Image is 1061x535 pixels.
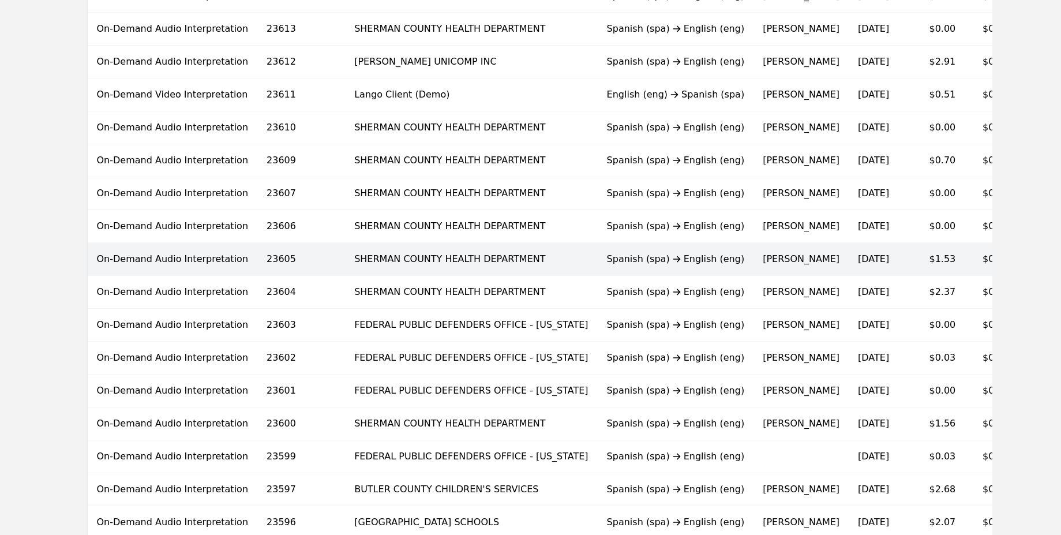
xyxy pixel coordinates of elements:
span: $0.29/minute [983,155,1045,166]
td: $2.37 [920,276,973,309]
time: [DATE] [858,253,889,264]
td: $2.91 [920,46,973,78]
div: Spanish (spa) English (eng) [607,384,745,398]
span: $0.00/ [983,385,1012,396]
div: Spanish (spa) English (eng) [607,417,745,431]
div: Spanish (spa) English (eng) [607,22,745,36]
td: SHERMAN COUNTY HEALTH DEPARTMENT [345,13,597,46]
td: On-Demand Audio Interpretation [88,210,258,243]
td: On-Demand Video Interpretation [88,78,258,111]
span: $0.00/ [983,23,1012,34]
td: 23612 [257,46,345,78]
td: FEDERAL PUBLIC DEFENDERS OFFICE - [US_STATE] [345,309,597,342]
td: On-Demand Audio Interpretation [88,375,258,407]
div: Spanish (spa) English (eng) [607,482,745,496]
time: [DATE] [858,155,889,166]
div: Spanish (spa) English (eng) [607,154,745,167]
div: Spanish (spa) English (eng) [607,318,745,332]
td: $0.00 [920,210,973,243]
span: $0.29/minute [983,89,1045,100]
td: 23597 [257,473,345,506]
time: [DATE] [858,451,889,462]
span: $0.00/ [983,122,1012,133]
td: FEDERAL PUBLIC DEFENDERS OFFICE - [US_STATE] [345,375,597,407]
td: $1.56 [920,407,973,440]
td: 23611 [257,78,345,111]
td: BUTLER COUNTY CHILDREN'S SERVICES [345,473,597,506]
div: Spanish (spa) English (eng) [607,186,745,200]
time: [DATE] [858,319,889,330]
time: [DATE] [858,286,889,297]
td: 23605 [257,243,345,276]
td: 23610 [257,111,345,144]
td: [PERSON_NAME] [753,210,849,243]
time: [DATE] [858,517,889,527]
time: [DATE] [858,122,889,133]
div: Spanish (spa) English (eng) [607,285,745,299]
td: SHERMAN COUNTY HEALTH DEPARTMENT [345,243,597,276]
td: 23599 [257,440,345,473]
div: Spanish (spa) English (eng) [607,252,745,266]
span: $0.31/minute [983,418,1045,429]
td: On-Demand Audio Interpretation [88,276,258,309]
td: [PERSON_NAME] [753,407,849,440]
time: [DATE] [858,23,889,34]
td: SHERMAN COUNTY HEALTH DEPARTMENT [345,144,597,177]
td: On-Demand Audio Interpretation [88,309,258,342]
td: On-Demand Audio Interpretation [88,46,258,78]
span: $0.29/minute [983,253,1045,264]
td: FEDERAL PUBLIC DEFENDERS OFFICE - [US_STATE] [345,440,597,473]
td: [PERSON_NAME] UNICOMP INC [345,46,597,78]
td: On-Demand Audio Interpretation [88,177,258,210]
div: Spanish (spa) English (eng) [607,219,745,233]
div: Spanish (spa) English (eng) [607,450,745,463]
td: SHERMAN COUNTY HEALTH DEPARTMENT [345,407,597,440]
div: English (eng) Spanish (spa) [607,88,745,102]
td: [PERSON_NAME] [753,78,849,111]
td: SHERMAN COUNTY HEALTH DEPARTMENT [345,111,597,144]
td: SHERMAN COUNTY HEALTH DEPARTMENT [345,276,597,309]
td: [PERSON_NAME] [753,276,849,309]
time: [DATE] [858,89,889,100]
span: $0.30/minute [983,56,1045,67]
td: [PERSON_NAME] [753,46,849,78]
td: $1.53 [920,243,973,276]
td: $0.03 [920,440,973,473]
div: Spanish (spa) English (eng) [607,121,745,134]
td: $0.00 [920,309,973,342]
td: $0.00 [920,13,973,46]
time: [DATE] [858,484,889,495]
td: $0.51 [920,78,973,111]
span: $0.29/minute [983,286,1045,297]
div: Spanish (spa) English (eng) [607,55,745,69]
time: [DATE] [858,418,889,429]
td: On-Demand Audio Interpretation [88,144,258,177]
span: $0.00/ [983,188,1012,199]
td: On-Demand Audio Interpretation [88,407,258,440]
td: 23609 [257,144,345,177]
time: [DATE] [858,56,889,67]
td: [PERSON_NAME] [753,473,849,506]
time: [DATE] [858,385,889,396]
td: On-Demand Audio Interpretation [88,473,258,506]
time: [DATE] [858,188,889,199]
td: [PERSON_NAME] [753,111,849,144]
td: Lango Client (Demo) [345,78,597,111]
td: 23602 [257,342,345,375]
span: $0.00/ [983,220,1012,231]
td: $0.70 [920,144,973,177]
td: [PERSON_NAME] [753,13,849,46]
td: On-Demand Audio Interpretation [88,342,258,375]
td: [PERSON_NAME] [753,243,849,276]
td: 23603 [257,309,345,342]
td: On-Demand Audio Interpretation [88,13,258,46]
td: [PERSON_NAME] [753,144,849,177]
span: $0.29/minute [983,484,1045,495]
td: On-Demand Audio Interpretation [88,111,258,144]
td: On-Demand Audio Interpretation [88,243,258,276]
td: $0.00 [920,375,973,407]
span: $0.31/minute [983,517,1045,527]
div: Spanish (spa) English (eng) [607,515,745,529]
td: SHERMAN COUNTY HEALTH DEPARTMENT [345,177,597,210]
td: On-Demand Audio Interpretation [88,440,258,473]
